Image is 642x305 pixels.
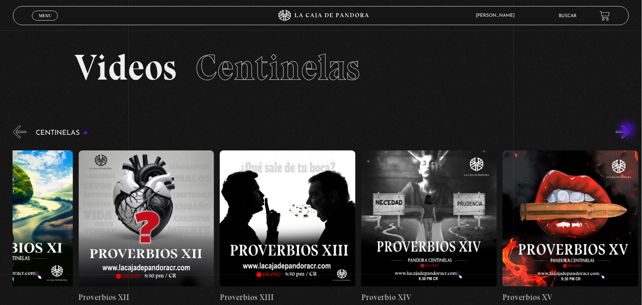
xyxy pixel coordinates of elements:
[616,125,629,139] button: Next
[79,291,215,303] h4: Proverbios XII
[75,50,567,86] h2: Videos
[195,46,360,89] span: Centinelas
[36,20,54,25] span: Cerrar
[600,11,610,21] a: View your shopping cart
[503,291,639,303] h4: Proverbios XV
[361,291,497,303] h4: Proverbio XIV
[472,13,523,18] span: [PERSON_NAME]
[220,291,356,303] h4: Proverbios XIII
[559,14,577,18] a: Buscar
[39,13,51,18] span: Menu
[13,125,26,139] button: Previous
[36,129,88,137] h3: Centinelas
